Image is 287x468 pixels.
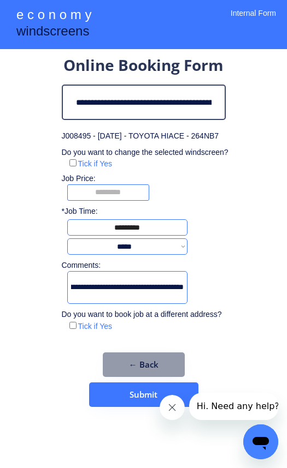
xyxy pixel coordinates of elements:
div: e c o n o m y [16,5,91,26]
div: Do you want to book job at a different address? [62,309,230,320]
div: Online Booking Form [63,55,224,79]
button: Submit [89,382,198,407]
div: windscreens [16,22,89,43]
div: Internal Form [231,8,276,33]
span: Hi. Need any help? [8,8,90,19]
label: Tick if Yes [78,159,113,168]
label: Tick if Yes [78,322,113,331]
div: Comments: [62,260,104,271]
div: Do you want to change the selected windscreen? [62,147,230,158]
iframe: Message from company [189,393,278,420]
iframe: Close message [160,395,185,420]
div: J008495 - [DATE] - TOYOTA HIACE - 264NB7 [62,131,226,142]
div: *Job Time: [62,206,104,217]
div: Job Price: [62,173,237,184]
iframe: Button to launch messaging window [243,424,278,459]
button: ← Back [103,352,185,377]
